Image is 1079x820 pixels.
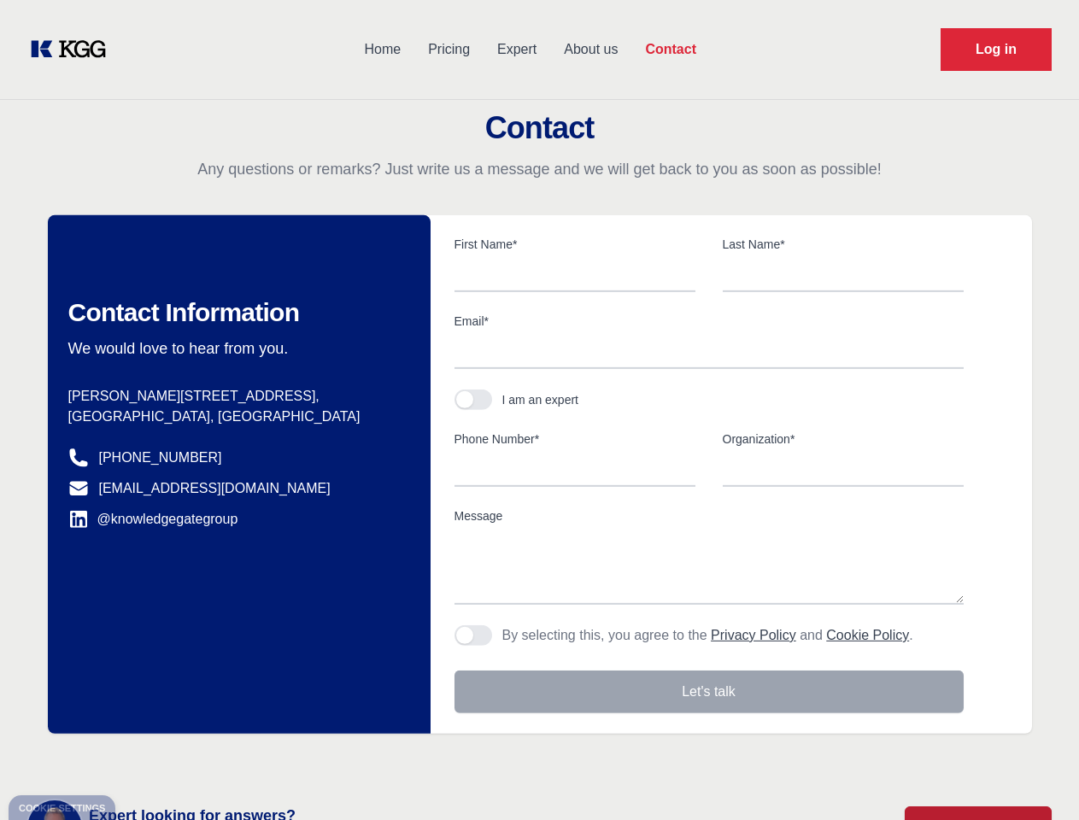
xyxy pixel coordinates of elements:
a: Request Demo [941,28,1052,71]
p: By selecting this, you agree to the and . [502,625,913,646]
label: Email* [454,313,964,330]
a: KOL Knowledge Platform: Talk to Key External Experts (KEE) [27,36,120,63]
a: @knowledgegategroup [68,509,238,530]
div: I am an expert [502,391,579,408]
a: Contact [631,27,710,72]
h2: Contact [21,111,1058,145]
div: Cookie settings [19,804,105,813]
a: Expert [484,27,550,72]
label: Phone Number* [454,430,695,448]
a: Privacy Policy [711,628,796,642]
p: We would love to hear from you. [68,338,403,359]
a: Home [350,27,414,72]
a: Pricing [414,27,484,72]
p: Any questions or remarks? Just write us a message and we will get back to you as soon as possible! [21,159,1058,179]
a: About us [550,27,631,72]
label: Message [454,507,964,524]
a: [EMAIL_ADDRESS][DOMAIN_NAME] [99,478,331,499]
label: Organization* [723,430,964,448]
label: First Name* [454,236,695,253]
p: [GEOGRAPHIC_DATA], [GEOGRAPHIC_DATA] [68,407,403,427]
button: Let's talk [454,671,964,713]
a: Cookie Policy [826,628,909,642]
a: [PHONE_NUMBER] [99,448,222,468]
p: [PERSON_NAME][STREET_ADDRESS], [68,386,403,407]
iframe: Chat Widget [994,738,1079,820]
label: Last Name* [723,236,964,253]
h2: Contact Information [68,297,403,328]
